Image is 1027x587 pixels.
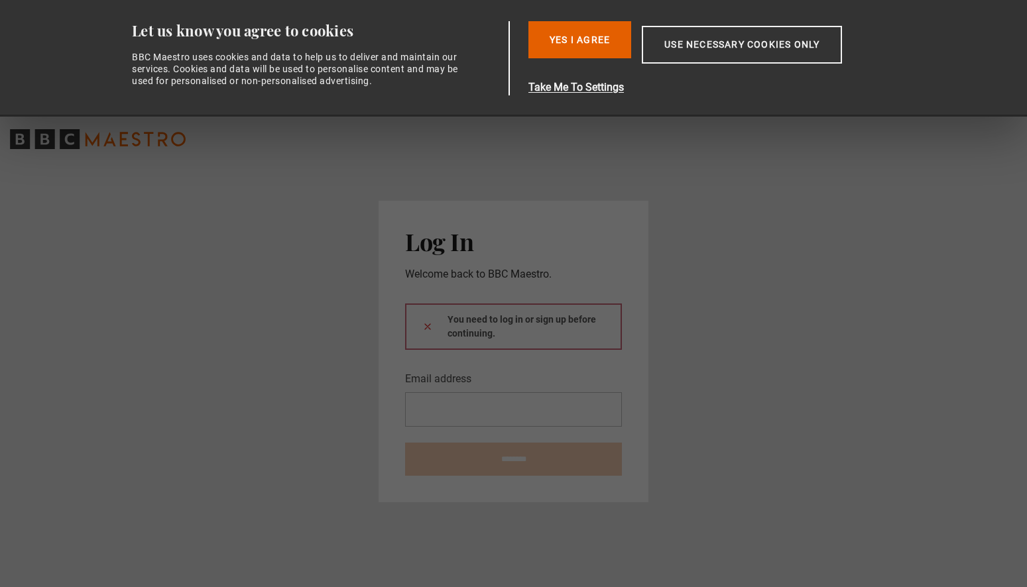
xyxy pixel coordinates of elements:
p: Welcome back to BBC Maestro. [405,266,622,282]
h2: Log In [405,227,622,255]
label: Email address [405,371,471,387]
div: You need to log in or sign up before continuing. [405,303,622,350]
div: Let us know you agree to cookies [132,21,503,40]
button: Take Me To Settings [528,80,905,95]
button: Yes I Agree [528,21,631,58]
div: BBC Maestro uses cookies and data to help us to deliver and maintain our services. Cookies and da... [132,51,466,87]
svg: BBC Maestro [10,129,186,149]
button: Use necessary cookies only [642,26,842,64]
